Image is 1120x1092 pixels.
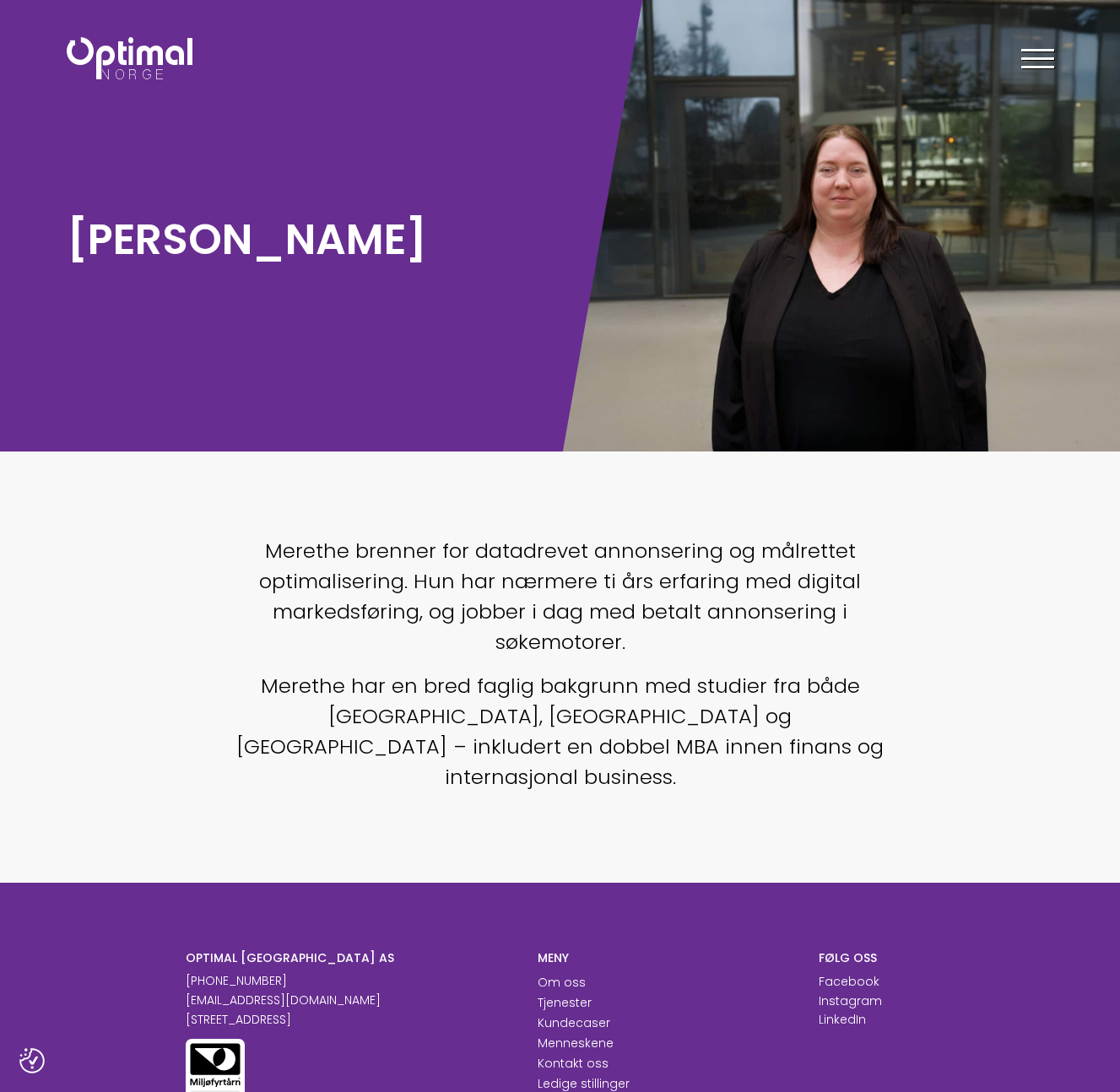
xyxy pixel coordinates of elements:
p: Facebook [819,973,879,991]
h6: MENY [538,950,793,965]
a: Ledige stillinger [538,1075,630,1092]
a: LinkedIn [819,1011,866,1028]
a: Menneskene [538,1035,614,1051]
a: Instagram [819,992,882,1009]
img: Revisit consent button [19,1048,45,1073]
a: Kundecaser [538,1014,610,1031]
a: [EMAIL_ADDRESS][DOMAIN_NAME] [186,992,381,1008]
h6: FØLG OSS [819,950,934,965]
button: Samtykkepreferanser [19,1048,45,1073]
p: Merethe har en bred faglig bakgrunn med studier fra både [GEOGRAPHIC_DATA], [GEOGRAPHIC_DATA] og ... [227,671,894,792]
p: Merethe brenner for datadrevet annonsering og målrettet optimalisering. Hun har nærmere ti års er... [227,536,894,657]
h1: [PERSON_NAME] [67,212,552,267]
img: Optimal Norge [67,37,192,79]
p: LinkedIn [819,1011,866,1029]
a: Tjenester [538,994,592,1011]
a: Facebook [819,973,879,990]
a: Kontakt oss [538,1055,609,1072]
h6: OPTIMAL [GEOGRAPHIC_DATA] AS [186,950,512,965]
p: [STREET_ADDRESS] [186,1011,512,1029]
a: Om oss [538,974,586,991]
